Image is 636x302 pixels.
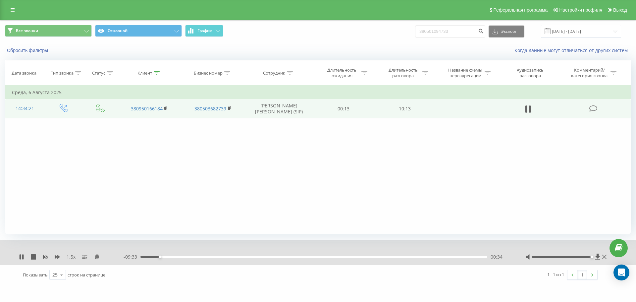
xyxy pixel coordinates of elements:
[570,67,609,79] div: Комментарий/категория звонка
[23,272,48,278] span: Показывать
[194,70,223,76] div: Бизнес номер
[509,67,552,79] div: Аудиозапись разговора
[159,256,161,258] div: Accessibility label
[68,272,105,278] span: строк на странице
[12,70,36,76] div: Дата звонка
[92,70,105,76] div: Статус
[415,26,485,37] input: Поиск по номеру
[185,25,223,37] button: График
[51,70,74,76] div: Тип звонка
[67,254,76,260] span: 1.5 x
[194,105,226,112] a: 380503682739
[559,7,602,13] span: Настройки профиля
[547,271,564,278] div: 1 - 1 из 1
[374,99,435,118] td: 10:13
[5,86,631,99] td: Среда, 6 Августа 2025
[613,265,629,280] div: Open Intercom Messenger
[489,26,524,37] button: Экспорт
[12,102,38,115] div: 14:34:21
[493,7,548,13] span: Реферальная программа
[448,67,483,79] div: Название схемы переадресации
[577,270,587,279] a: 1
[16,28,38,33] span: Все звонки
[5,25,92,37] button: Все звонки
[52,272,58,278] div: 25
[244,99,313,118] td: [PERSON_NAME] [PERSON_NAME] (SIP)
[385,67,421,79] div: Длительность разговора
[313,99,374,118] td: 00:13
[137,70,152,76] div: Клиент
[197,29,212,33] span: График
[124,254,140,260] span: - 09:33
[95,25,182,37] button: Основной
[590,256,593,258] div: Accessibility label
[514,47,631,53] a: Когда данные могут отличаться от других систем
[491,254,503,260] span: 00:34
[263,70,285,76] div: Сотрудник
[131,105,163,112] a: 380950166184
[613,7,627,13] span: Выход
[324,67,360,79] div: Длительность ожидания
[5,47,51,53] button: Сбросить фильтры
